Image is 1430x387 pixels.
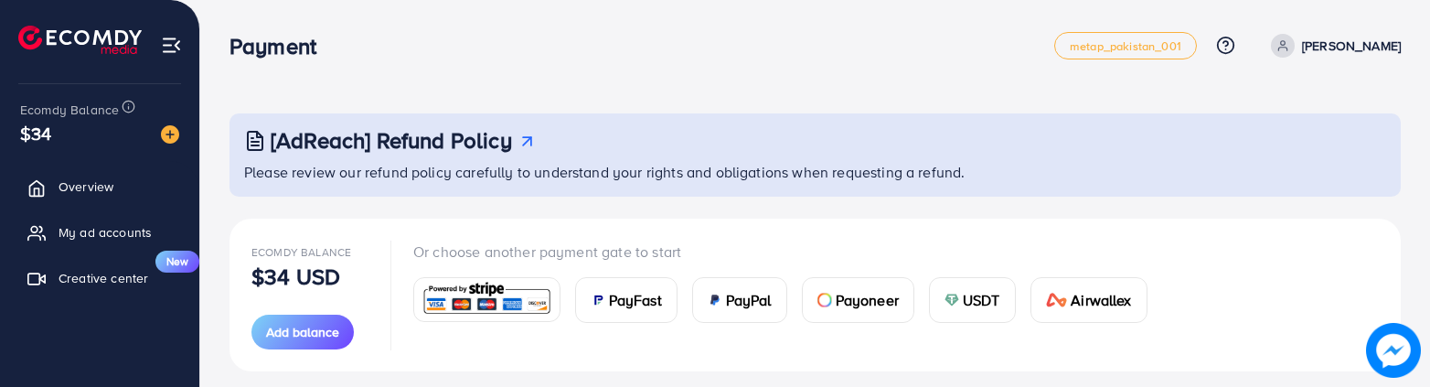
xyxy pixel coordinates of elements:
a: card [413,277,560,322]
img: logo [18,26,142,54]
span: USDT [963,289,1000,311]
span: New [155,251,199,273]
img: image [1366,323,1421,378]
p: $34 USD [251,265,340,287]
img: menu [161,35,182,56]
a: cardPayoneer [802,277,914,323]
p: [PERSON_NAME] [1302,35,1401,57]
img: card [420,280,554,319]
img: card [591,293,605,307]
span: Overview [59,177,113,196]
span: metap_pakistan_001 [1070,40,1181,52]
img: image [161,125,179,144]
span: Payoneer [836,289,899,311]
p: Or choose another payment gate to start [413,241,1162,263]
img: card [817,293,832,307]
span: PayFast [609,289,662,311]
p: Please review our refund policy carefully to understand your rights and obligations when requesti... [244,161,1390,183]
span: Ecomdy Balance [251,244,351,260]
a: [PERSON_NAME] [1264,34,1401,58]
h3: [AdReach] Refund Policy [271,127,512,154]
span: $34 [20,120,51,146]
span: Creative center [59,269,148,287]
span: Add balance [266,323,339,341]
img: card [708,293,722,307]
a: metap_pakistan_001 [1054,32,1197,59]
h3: Payment [229,33,331,59]
a: cardPayPal [692,277,787,323]
span: PayPal [726,289,772,311]
a: Creative centerNew [14,260,186,296]
span: Airwallex [1071,289,1131,311]
img: card [944,293,959,307]
a: cardPayFast [575,277,678,323]
a: cardAirwallex [1030,277,1147,323]
button: Add balance [251,315,354,349]
a: cardUSDT [929,277,1016,323]
span: My ad accounts [59,223,152,242]
a: My ad accounts [14,214,186,251]
img: card [1046,293,1068,307]
a: Overview [14,168,186,205]
span: Ecomdy Balance [20,101,119,119]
